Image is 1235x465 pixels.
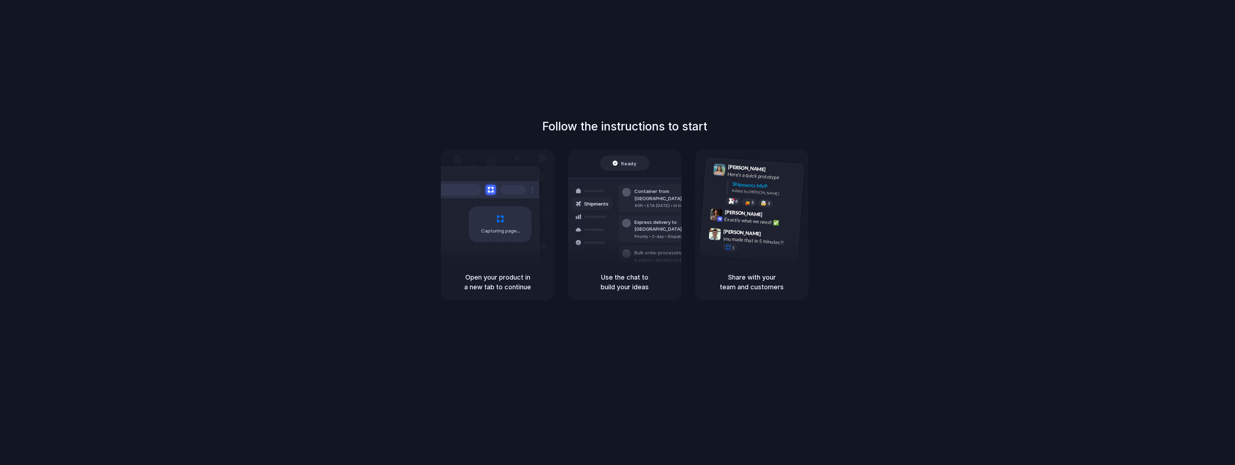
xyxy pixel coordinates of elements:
div: Added by [PERSON_NAME] [732,188,798,198]
div: Container from [GEOGRAPHIC_DATA] [634,188,712,202]
div: Bulk order processing [634,249,701,257]
span: Ready [621,160,637,167]
span: 8 [735,199,738,203]
span: 3 [768,202,770,206]
span: Capturing page [481,227,521,235]
span: 1 [732,246,735,250]
h5: Share with your team and customers [704,272,800,292]
div: 40ft • ETA [DATE] • In transit [634,203,712,209]
div: Here's a quick prototype [727,170,799,183]
span: 9:41 AM [768,166,783,175]
span: [PERSON_NAME] [723,227,761,238]
h1: Follow the instructions to start [542,118,707,135]
div: Priority • 2-day • Dispatched [634,234,712,240]
div: Express delivery to [GEOGRAPHIC_DATA] [634,219,712,233]
h5: Open your product in a new tab to continue [449,272,546,292]
div: Shipments MVP [732,180,798,192]
div: 🤯 [761,201,767,206]
span: 9:47 AM [763,231,778,239]
span: [PERSON_NAME] [724,208,763,218]
div: you made that in 5 minutes?! [723,235,794,247]
span: [PERSON_NAME] [728,163,766,173]
span: 5 [751,201,754,204]
div: Exactly what we need! ✅ [724,216,796,228]
span: 9:42 AM [765,212,779,220]
span: Shipments [584,201,609,208]
h5: Use the chat to build your ideas [577,272,673,292]
div: 8 pallets • Warehouse B • Packed [634,257,701,263]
